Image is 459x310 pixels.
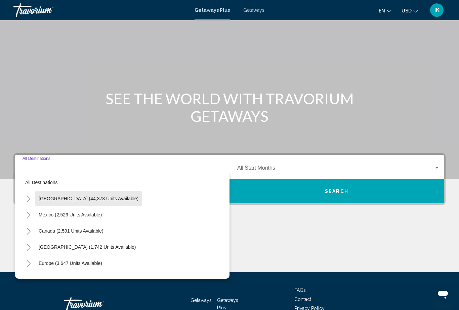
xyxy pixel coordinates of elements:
span: Canada (2,591 units available) [39,228,103,234]
button: [GEOGRAPHIC_DATA] (44,373 units available) [35,191,142,206]
span: USD [402,8,412,13]
button: Canada (2,591 units available) [35,223,107,239]
button: Change language [379,6,391,15]
span: Search [325,189,348,194]
a: FAQs [294,287,306,293]
button: Europe (3,647 units available) [35,255,106,271]
button: Toggle Caribbean & Atlantic Islands (1,742 units available) [22,240,35,254]
button: Toggle Australia (215 units available) [22,273,35,286]
button: User Menu [428,3,446,17]
span: en [379,8,385,13]
div: Search widget [15,155,444,203]
button: All destinations [22,175,223,190]
a: Getaways [243,7,264,13]
span: Mexico (2,529 units available) [39,212,102,217]
button: Search [229,179,444,203]
a: Travorium [13,3,188,17]
button: Toggle United States (44,373 units available) [22,192,35,205]
button: Mexico (2,529 units available) [35,207,105,222]
span: All destinations [25,180,58,185]
iframe: Button to launch messaging window [432,283,454,305]
button: Toggle Mexico (2,529 units available) [22,208,35,221]
button: Toggle Europe (3,647 units available) [22,256,35,270]
button: Australia (215 units available) [35,272,105,287]
button: Change currency [402,6,418,15]
h1: SEE THE WORLD WITH TRAVORIUM GETAWAYS [103,90,356,125]
span: [GEOGRAPHIC_DATA] (1,742 units available) [39,244,136,250]
span: IK [434,7,440,13]
span: Europe (3,647 units available) [39,261,102,266]
a: Contact [294,297,311,302]
button: [GEOGRAPHIC_DATA] (1,742 units available) [35,239,139,255]
a: Getaways Plus [195,7,230,13]
button: Toggle Canada (2,591 units available) [22,224,35,238]
span: [GEOGRAPHIC_DATA] (44,373 units available) [39,196,138,201]
a: Getaways [191,298,212,303]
